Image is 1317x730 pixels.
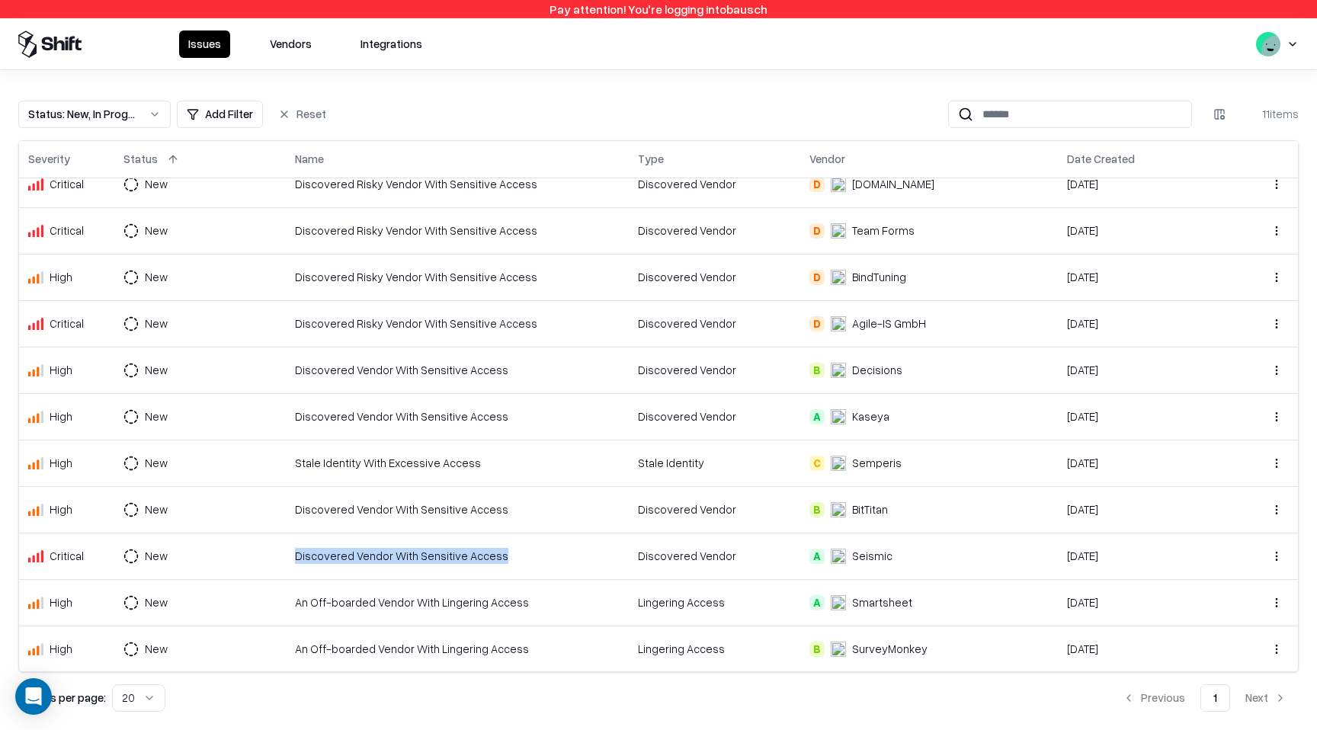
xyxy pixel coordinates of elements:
[50,269,72,285] div: High
[50,223,84,239] div: Critical
[261,30,321,58] button: Vendors
[638,176,791,192] div: Discovered Vendor
[1067,501,1220,517] div: [DATE]
[123,264,195,291] button: New
[145,176,168,192] div: New
[295,455,620,471] div: Stale Identity With Excessive Access
[831,363,846,378] img: Decisions
[295,594,620,610] div: An Off-boarded Vendor With Lingering Access
[145,641,168,657] div: New
[852,501,888,517] div: BitTitan
[1200,684,1230,712] button: 1
[638,408,791,424] div: Discovered Vendor
[809,151,845,167] div: Vendor
[28,106,136,122] div: Status : New, In Progress
[145,455,168,471] div: New
[831,502,846,517] img: BitTitan
[1067,176,1220,192] div: [DATE]
[28,151,70,167] div: Severity
[809,270,825,285] div: D
[809,409,825,424] div: A
[269,101,335,128] button: Reset
[852,594,912,610] div: Smartsheet
[852,548,892,564] div: Seismic
[809,595,825,610] div: A
[145,223,168,239] div: New
[123,151,158,167] div: Status
[295,269,620,285] div: Discovered Risky Vendor With Sensitive Access
[145,269,168,285] div: New
[852,641,928,657] div: SurveyMonkey
[638,223,791,239] div: Discovered Vendor
[831,316,846,331] img: Agile-IS GmbH
[1067,223,1220,239] div: [DATE]
[145,548,168,564] div: New
[1067,548,1220,564] div: [DATE]
[638,269,791,285] div: Discovered Vendor
[123,543,195,570] button: New
[50,176,84,192] div: Critical
[295,151,324,167] div: Name
[1067,315,1220,331] div: [DATE]
[831,409,846,424] img: Kaseya
[15,678,52,715] div: Open Intercom Messenger
[852,176,934,192] div: [DOMAIN_NAME]
[1067,151,1135,167] div: Date Created
[809,642,825,657] div: B
[145,315,168,331] div: New
[831,270,846,285] img: BindTuning
[123,496,195,523] button: New
[145,594,168,610] div: New
[145,408,168,424] div: New
[638,362,791,378] div: Discovered Vendor
[638,501,791,517] div: Discovered Vendor
[123,636,195,663] button: New
[123,310,195,338] button: New
[809,456,825,471] div: C
[295,176,620,192] div: Discovered Risky Vendor With Sensitive Access
[852,269,906,285] div: BindTuning
[831,595,846,610] img: Smartsheet
[295,223,620,239] div: Discovered Risky Vendor With Sensitive Access
[852,315,926,331] div: Agile-IS GmbH
[123,217,195,245] button: New
[1067,362,1220,378] div: [DATE]
[1238,106,1299,122] div: 11 items
[50,641,72,657] div: High
[123,357,195,384] button: New
[852,362,902,378] div: Decisions
[18,690,106,706] p: Results per page:
[638,548,791,564] div: Discovered Vendor
[123,450,195,477] button: New
[177,101,263,128] button: Add Filter
[1067,594,1220,610] div: [DATE]
[831,549,846,564] img: Seismic
[809,223,825,239] div: D
[852,455,902,471] div: Semperis
[809,549,825,564] div: A
[123,589,195,616] button: New
[852,408,889,424] div: Kaseya
[638,594,791,610] div: Lingering Access
[50,594,72,610] div: High
[831,177,846,192] img: Draw.io
[1067,641,1220,657] div: [DATE]
[179,30,230,58] button: Issues
[1067,408,1220,424] div: [DATE]
[50,455,72,471] div: High
[809,316,825,331] div: D
[809,177,825,192] div: D
[295,501,620,517] div: Discovered Vendor With Sensitive Access
[809,502,825,517] div: B
[638,315,791,331] div: Discovered Vendor
[831,223,846,239] img: Team Forms
[50,501,72,517] div: High
[295,408,620,424] div: Discovered Vendor With Sensitive Access
[1110,684,1299,712] nav: pagination
[1067,269,1220,285] div: [DATE]
[295,548,620,564] div: Discovered Vendor With Sensitive Access
[145,501,168,517] div: New
[123,171,195,198] button: New
[351,30,431,58] button: Integrations
[295,362,620,378] div: Discovered Vendor With Sensitive Access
